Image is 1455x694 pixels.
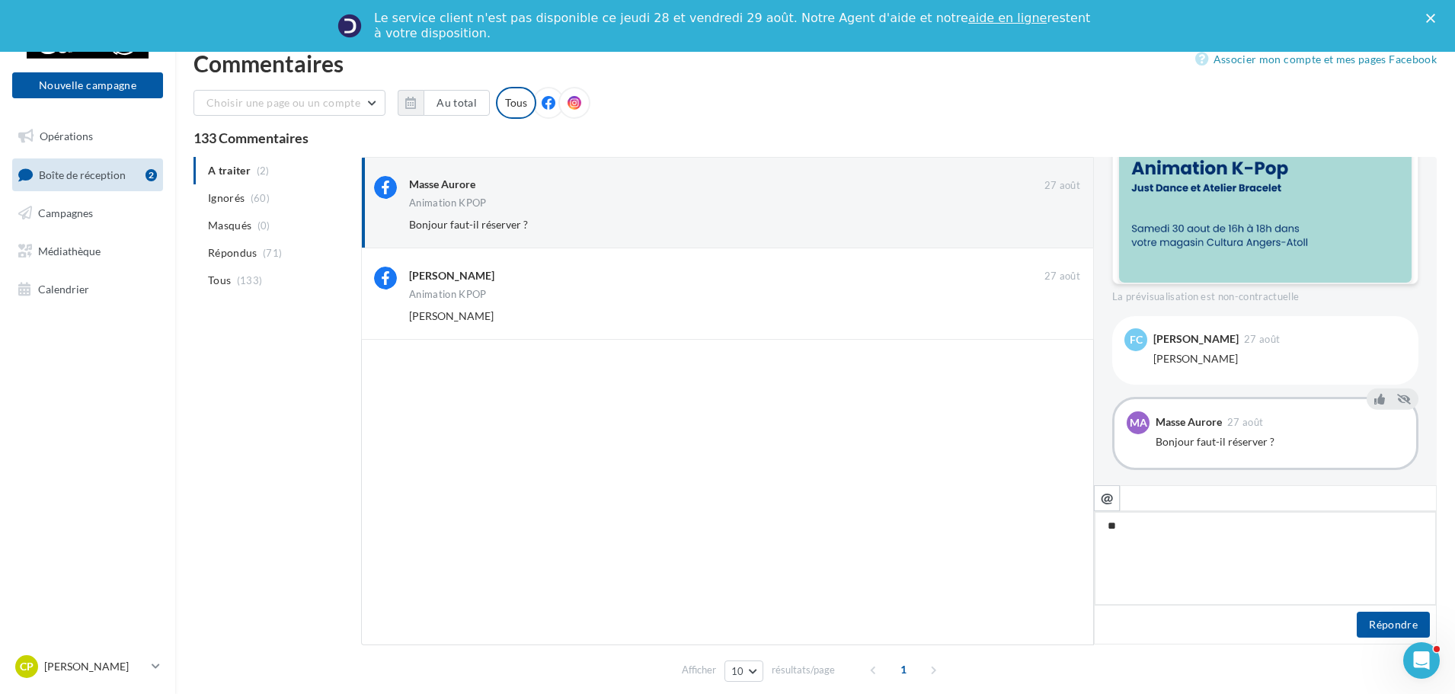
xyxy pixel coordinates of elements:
a: Campagnes [9,197,166,229]
div: Tous [496,87,536,119]
button: Au total [398,90,490,116]
span: Bonjour faut-il réserver ? [409,218,528,231]
a: aide en ligne [968,11,1047,25]
span: (60) [251,192,270,204]
span: Répondus [208,245,257,261]
button: Nouvelle campagne [12,72,163,98]
div: Masse Aurore [409,177,475,192]
span: 27 août [1244,334,1280,344]
div: Animation KPOP [409,198,487,208]
span: Tous [208,273,231,288]
span: FC [1130,332,1143,347]
span: résultats/page [772,663,835,677]
span: Afficher [682,663,716,677]
div: 2 [145,169,157,181]
a: Associer mon compte et mes pages Facebook [1195,50,1437,69]
span: CP [20,659,34,674]
span: Boîte de réception [39,168,126,181]
span: Choisir une page ou un compte [206,96,360,109]
a: Médiathèque [9,235,166,267]
span: 10 [731,665,744,677]
span: Calendrier [38,282,89,295]
span: 27 août [1227,417,1263,427]
button: Répondre [1357,612,1430,638]
div: Fermer [1426,14,1441,23]
span: Ignorés [208,190,245,206]
p: [PERSON_NAME] [44,659,145,674]
button: @ [1094,485,1120,511]
div: Masse Aurore [1156,417,1222,427]
span: (0) [257,219,270,232]
div: [PERSON_NAME] [1153,334,1239,344]
i: @ [1101,491,1114,504]
span: Masqués [208,218,251,233]
span: 27 août [1044,179,1080,193]
span: Opérations [40,130,93,142]
div: 133 Commentaires [193,131,1437,145]
span: 27 août [1044,270,1080,283]
div: La prévisualisation est non-contractuelle [1112,284,1418,304]
div: [PERSON_NAME] [1153,351,1406,366]
a: Calendrier [9,273,166,305]
span: MA [1130,415,1147,430]
div: Commentaires [193,52,1437,75]
a: Boîte de réception2 [9,158,166,191]
span: 1 [891,657,916,682]
div: Bonjour faut-il réserver ? [1156,434,1404,449]
span: Médiathèque [38,245,101,257]
span: (133) [237,274,263,286]
div: [PERSON_NAME] [409,268,494,283]
button: Choisir une page ou un compte [193,90,385,116]
iframe: Intercom live chat [1403,642,1440,679]
button: 10 [724,660,763,682]
span: Campagnes [38,206,93,219]
div: Animation KPOP [409,289,487,299]
a: CP [PERSON_NAME] [12,652,163,681]
span: (71) [263,247,282,259]
a: Opérations [9,120,166,152]
div: Le service client n'est pas disponible ce jeudi 28 et vendredi 29 août. Notre Agent d'aide et not... [374,11,1093,41]
button: Au total [424,90,490,116]
span: [PERSON_NAME] [409,309,494,322]
img: Profile image for Service-Client [337,14,362,38]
